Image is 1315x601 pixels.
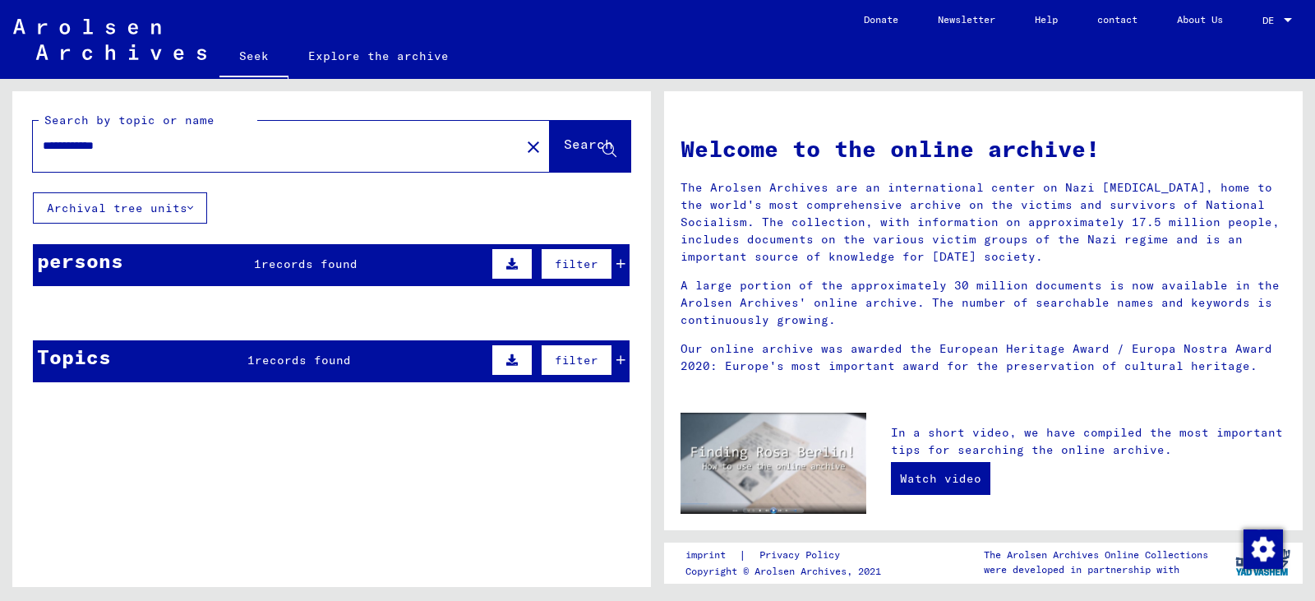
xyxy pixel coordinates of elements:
[37,248,123,273] font: persons
[541,248,612,280] button: filter
[891,425,1283,457] font: In a short video, we have compiled the most important tips for searching the online archive.
[44,113,215,127] font: Search by topic or name
[1177,13,1223,25] font: About Us
[681,413,866,514] img: video.jpg
[254,257,261,271] font: 1
[524,137,543,157] mat-icon: close
[984,548,1208,561] font: The Arolsen Archives Online Collections
[685,548,726,561] font: imprint
[864,13,898,25] font: Donate
[13,19,206,60] img: Arolsen_neg.svg
[681,341,1272,373] font: Our online archive was awarded the European Heritage Award / Europa Nostra Award 2020: Europe's m...
[685,565,881,577] font: Copyright © Arolsen Archives, 2021
[219,36,288,79] a: Seek
[685,547,739,564] a: imprint
[891,462,990,495] a: Watch video
[555,257,598,271] font: filter
[1243,529,1282,568] div: Change consent
[1232,542,1294,583] img: yv_logo.png
[759,548,840,561] font: Privacy Policy
[308,49,449,63] font: Explore the archive
[681,180,1280,264] font: The Arolsen Archives are an international center on Nazi [MEDICAL_DATA], home to the world's most...
[1097,13,1137,25] font: contact
[900,471,981,486] font: Watch video
[517,130,550,163] button: Clear
[739,548,746,562] font: |
[541,344,612,376] button: filter
[47,201,187,215] font: Archival tree units
[1262,14,1274,26] font: DE
[746,547,860,564] a: Privacy Policy
[288,36,468,76] a: Explore the archive
[984,563,1179,576] font: were developed in partnership with
[261,257,358,271] font: records found
[1035,13,1058,25] font: Help
[1243,529,1283,569] img: Change consent
[555,353,598,368] font: filter
[681,134,1100,163] font: Welcome to the online archive!
[564,136,613,152] font: Search
[681,278,1280,327] font: A large portion of the approximately 30 million documents is now available in the Arolsen Archive...
[239,49,269,63] font: Seek
[938,13,995,25] font: Newsletter
[33,192,207,224] button: Archival tree units
[550,121,630,172] button: Search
